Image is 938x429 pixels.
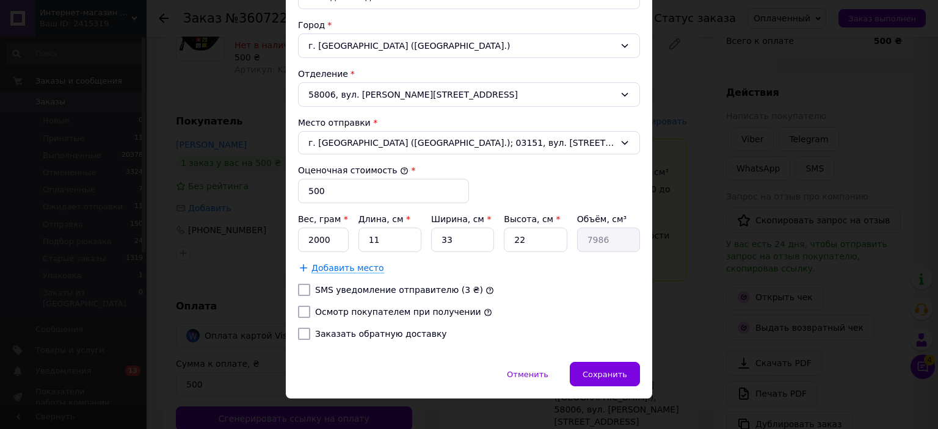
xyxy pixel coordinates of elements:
div: Город [298,19,640,31]
label: Вес, грам [298,214,348,224]
span: Отменить [507,370,548,379]
label: Высота, см [504,214,560,224]
div: Объём, см³ [577,213,640,225]
label: Оценочная стоимость [298,165,409,175]
label: SMS уведомление отправителю (3 ₴) [315,285,483,295]
div: г. [GEOGRAPHIC_DATA] ([GEOGRAPHIC_DATA].) [298,34,640,58]
label: Осмотр покупателем при получении [315,307,481,317]
label: Заказать обратную доставку [315,329,447,339]
div: Отделение [298,68,640,80]
label: Ширина, см [431,214,491,224]
label: Длина, см [358,214,410,224]
span: Сохранить [583,370,627,379]
div: 58006, вул. [PERSON_NAME][STREET_ADDRESS] [298,82,640,107]
span: Добавить место [311,263,384,273]
span: г. [GEOGRAPHIC_DATA] ([GEOGRAPHIC_DATA].); 03151, вул. [STREET_ADDRESS] [308,137,615,149]
div: Место отправки [298,117,640,129]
